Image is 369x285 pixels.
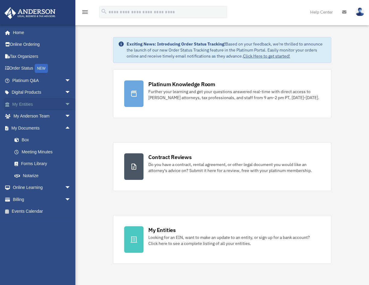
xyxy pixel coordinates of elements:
img: User Pic [355,8,364,16]
span: arrow_drop_down [65,86,77,99]
a: Online Learningarrow_drop_down [4,182,80,194]
a: Events Calendar [4,205,80,218]
span: arrow_drop_down [65,110,77,123]
a: Forms Library [8,158,80,170]
div: Platinum Knowledge Room [148,80,215,88]
a: Contract Reviews Do you have a contract, rental agreement, or other legal document you would like... [113,142,331,191]
a: My Documentsarrow_drop_up [4,122,80,134]
span: arrow_drop_down [65,193,77,206]
div: Do you have a contract, rental agreement, or other legal document you would like an attorney's ad... [148,161,320,174]
div: My Entities [148,226,175,234]
a: Click Here to get started! [243,53,290,59]
div: NEW [35,64,48,73]
i: menu [81,8,89,16]
a: Platinum Q&Aarrow_drop_down [4,74,80,86]
div: Based on your feedback, we're thrilled to announce the launch of our new Order Status Tracking fe... [127,41,326,59]
a: My Entitiesarrow_drop_down [4,98,80,110]
div: Further your learning and get your questions answered real-time with direct access to [PERSON_NAM... [148,89,320,101]
span: arrow_drop_up [65,122,77,134]
a: Notarize [8,170,80,182]
strong: Exciting News: Introducing Order Status Tracking! [127,41,225,47]
a: Order StatusNEW [4,62,80,75]
a: Home [4,27,77,39]
a: Online Ordering [4,39,80,51]
a: Meeting Minutes [8,146,80,158]
a: menu [81,11,89,16]
img: Anderson Advisors Platinum Portal [3,7,57,19]
span: arrow_drop_down [65,98,77,111]
div: Looking for an EIN, want to make an update to an entity, or sign up for a bank account? Click her... [148,234,320,246]
a: My Entities Looking for an EIN, want to make an update to an entity, or sign up for a bank accoun... [113,215,331,264]
a: Digital Productsarrow_drop_down [4,86,80,99]
a: Box [8,134,80,146]
a: Tax Organizers [4,50,80,62]
a: Billingarrow_drop_down [4,193,80,205]
span: arrow_drop_down [65,182,77,194]
span: arrow_drop_down [65,74,77,87]
div: Contract Reviews [148,153,191,161]
a: Platinum Knowledge Room Further your learning and get your questions answered real-time with dire... [113,69,331,118]
a: My Anderson Teamarrow_drop_down [4,110,80,122]
i: search [101,8,107,15]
